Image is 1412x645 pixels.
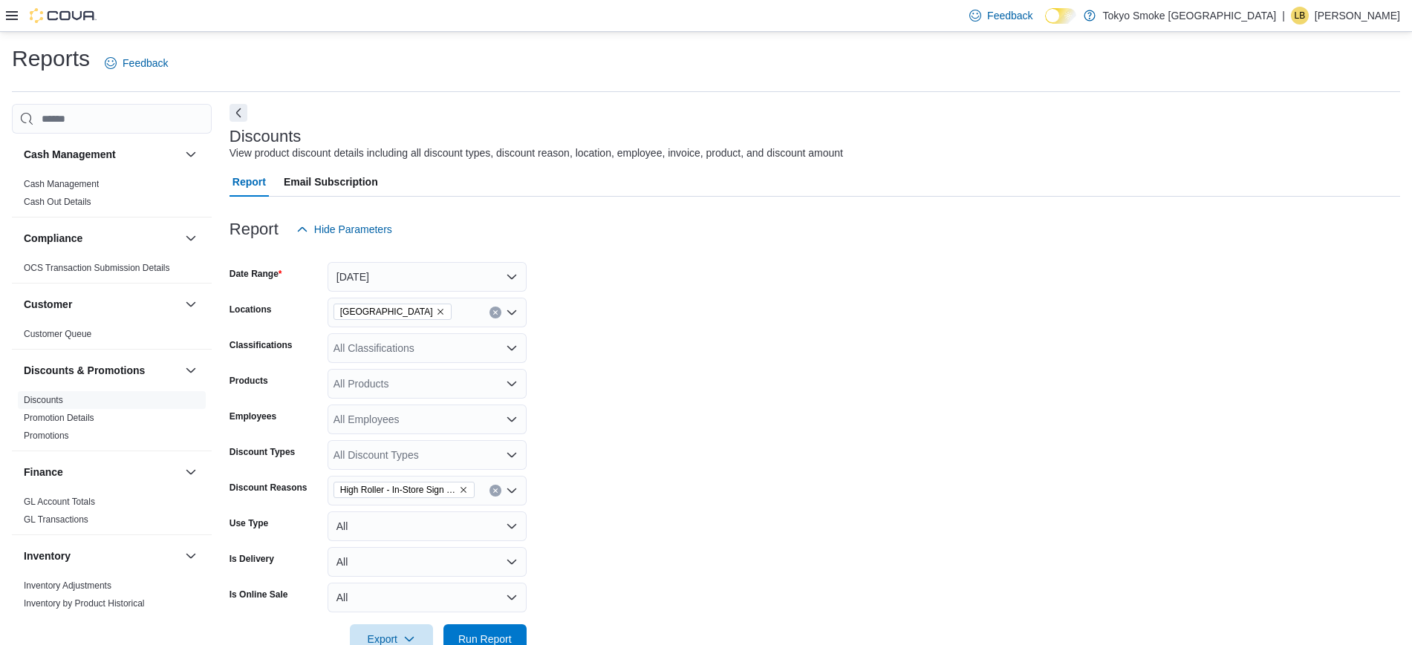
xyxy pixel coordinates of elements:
[1103,7,1277,24] p: Tokyo Smoke [GEOGRAPHIC_DATA]
[12,259,212,283] div: Compliance
[230,589,288,600] label: Is Online Sale
[24,430,69,441] a: Promotions
[24,147,116,162] h3: Cash Management
[489,307,501,318] button: Clear input
[284,167,378,197] span: Email Subscription
[182,145,200,163] button: Cash Management
[123,56,168,71] span: Feedback
[24,263,170,273] a: OCS Transaction Submission Details
[230,145,843,161] div: View product discount details including all discount types, discount reason, location, employee, ...
[230,410,276,422] label: Employees
[963,1,1038,30] a: Feedback
[506,307,518,318] button: Open list of options
[12,44,90,73] h1: Reports
[24,496,95,508] span: GL Account Totals
[334,304,452,320] span: Eglinton Town Centre
[24,394,63,406] span: Discounts
[340,482,456,497] span: High Roller - In-Store Sign Up
[232,167,266,197] span: Report
[182,547,200,565] button: Inventory
[506,449,518,461] button: Open list of options
[24,514,88,526] span: GL Transactions
[24,580,111,591] a: Inventory Adjustments
[24,329,91,339] a: Customer Queue
[230,517,268,529] label: Use Type
[230,446,295,458] label: Discount Types
[506,485,518,497] button: Open list of options
[24,465,63,479] h3: Finance
[230,304,272,315] label: Locations
[230,482,308,494] label: Discount Reasons
[328,547,527,577] button: All
[328,262,527,292] button: [DATE]
[459,485,468,494] button: Remove High Roller - In-Store Sign Up from selection in this group
[340,304,433,319] span: [GEOGRAPHIC_DATA]
[24,549,71,563] h3: Inventory
[24,363,179,378] button: Discounts & Promotions
[24,549,179,563] button: Inventory
[24,147,179,162] button: Cash Management
[436,307,445,316] button: Remove Eglinton Town Centre from selection in this group
[24,328,91,340] span: Customer Queue
[489,485,501,497] button: Clear input
[24,514,88,525] a: GL Transactions
[24,430,69,442] span: Promotions
[182,229,200,247] button: Compliance
[24,297,179,312] button: Customer
[24,465,179,479] button: Finance
[30,8,97,23] img: Cova
[1045,24,1046,24] span: Dark Mode
[24,231,179,246] button: Compliance
[24,179,99,189] a: Cash Management
[1045,8,1076,24] input: Dark Mode
[182,463,200,481] button: Finance
[182,295,200,313] button: Customer
[230,268,282,280] label: Date Range
[24,395,63,405] a: Discounts
[230,375,268,387] label: Products
[1295,7,1306,24] span: LB
[506,413,518,425] button: Open list of options
[290,215,398,244] button: Hide Parameters
[24,262,170,274] span: OCS Transaction Submission Details
[328,511,527,541] button: All
[506,378,518,390] button: Open list of options
[24,178,99,190] span: Cash Management
[24,598,145,609] a: Inventory by Product Historical
[987,8,1032,23] span: Feedback
[12,175,212,217] div: Cash Management
[230,104,247,122] button: Next
[99,48,174,78] a: Feedback
[24,413,94,423] a: Promotion Details
[24,363,145,378] h3: Discounts & Promotions
[328,583,527,612] button: All
[12,391,212,451] div: Discounts & Promotions
[1291,7,1309,24] div: Lindsay Belford
[24,231,82,246] h3: Compliance
[24,615,117,627] span: Inventory Count Details
[334,482,475,498] span: High Roller - In-Store Sign Up
[24,580,111,592] span: Inventory Adjustments
[230,339,293,351] label: Classifications
[506,342,518,354] button: Open list of options
[12,493,212,534] div: Finance
[12,325,212,349] div: Customer
[1315,7,1400,24] p: [PERSON_NAME]
[24,297,72,312] h3: Customer
[24,497,95,507] a: GL Account Totals
[24,616,117,626] a: Inventory Count Details
[314,222,392,237] span: Hide Parameters
[230,128,302,145] h3: Discounts
[182,361,200,379] button: Discounts & Promotions
[230,220,279,238] h3: Report
[24,412,94,424] span: Promotion Details
[24,597,145,609] span: Inventory by Product Historical
[1282,7,1285,24] p: |
[24,197,91,207] a: Cash Out Details
[230,553,274,565] label: Is Delivery
[24,196,91,208] span: Cash Out Details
